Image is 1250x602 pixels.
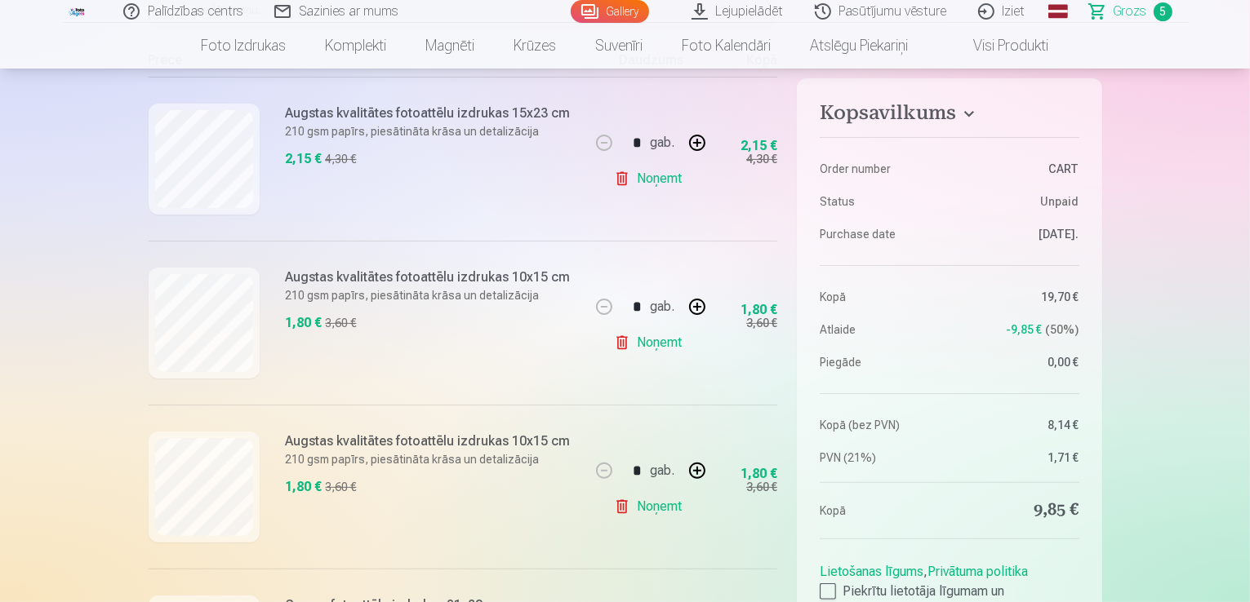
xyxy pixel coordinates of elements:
div: 2,15 € [286,149,323,169]
a: Foto izdrukas [182,23,306,69]
dt: Kopā [820,499,941,522]
div: 2,15 € [741,141,777,151]
a: Noņemt [614,490,688,523]
div: 1,80 € [286,313,323,333]
a: Noņemt [614,326,688,359]
dt: Order number [820,161,941,177]
dd: 0,00 € [958,354,1079,370]
div: 1,80 € [286,477,323,497]
h6: Augstas kvalitātes fotoattēlu izdrukas 15x23 cm [286,104,571,123]
dd: 8,14 € [958,417,1079,433]
a: Magnēti [407,23,495,69]
div: gab. [650,123,674,162]
dt: Status [820,193,941,210]
dt: Kopā [820,289,941,305]
dd: 9,85 € [958,499,1079,522]
dd: CART [958,161,1079,177]
p: 210 gsm papīrs, piesātināta krāsa un detalizācija [286,123,571,139]
dd: 19,70 € [958,289,1079,305]
div: 1,80 € [741,305,777,315]
dd: [DATE]. [958,226,1079,242]
dt: Purchase date [820,226,941,242]
h6: Augstas kvalitātes fotoattēlu izdrukas 10x15 cm [286,432,571,451]
a: Noņemt [614,162,688,195]
div: gab. [650,451,674,490]
span: Unpaid [1041,193,1079,210]
dt: Piegāde [820,354,941,370]
dt: Atlaide [820,321,941,338]
span: -9,85 € [1007,321,1043,338]
span: 5 [1154,2,1172,21]
div: 3,60 € [746,315,777,331]
button: Kopsavilkums [820,101,1079,131]
div: 4,30 € [326,151,357,167]
a: Visi produkti [928,23,1069,69]
div: 3,60 € [746,479,777,495]
a: Krūzes [495,23,576,69]
div: 3,60 € [326,479,357,495]
div: gab. [650,287,674,326]
a: Foto kalendāri [663,23,791,69]
span: 50 % [1046,321,1079,338]
a: Lietošanas līgums [820,564,923,579]
a: Privātuma politika [927,564,1028,579]
dt: Kopā (bez PVN) [820,417,941,433]
h6: Augstas kvalitātes fotoattēlu izdrukas 10x15 cm [286,268,571,287]
p: 210 gsm papīrs, piesātināta krāsa un detalizācija [286,451,571,467]
div: 1,80 € [741,469,777,479]
dd: 1,71 € [958,449,1079,466]
div: 4,30 € [746,151,777,167]
a: Suvenīri [576,23,663,69]
img: /fa1 [69,7,87,16]
a: Komplekti [306,23,407,69]
a: Atslēgu piekariņi [791,23,928,69]
span: Grozs [1114,2,1147,21]
div: 3,60 € [326,315,357,331]
p: 210 gsm papīrs, piesātināta krāsa un detalizācija [286,287,571,303]
dt: PVN (21%) [820,449,941,466]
